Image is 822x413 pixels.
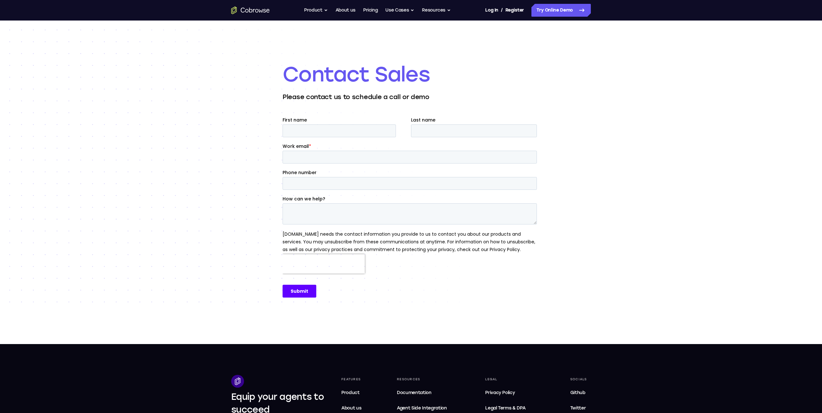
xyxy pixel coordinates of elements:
[385,4,414,17] button: Use Cases
[394,375,458,384] div: Resources
[341,390,360,395] span: Product
[422,4,451,17] button: Resources
[485,390,515,395] span: Privacy Policy
[570,390,585,395] span: Github
[501,6,503,14] span: /
[531,4,591,17] a: Try Online Demo
[336,4,355,17] a: About us
[570,405,586,411] span: Twitter
[483,386,542,399] a: Privacy Policy
[483,375,542,384] div: Legal
[485,405,525,411] span: Legal Terms & DPA
[283,117,539,303] iframe: Form 0
[394,386,458,399] a: Documentation
[397,404,455,412] span: Agent Side Integration
[339,375,369,384] div: Features
[304,4,328,17] button: Product
[231,6,270,14] a: Go to the home page
[339,386,369,399] a: Product
[341,405,361,411] span: About us
[363,4,378,17] a: Pricing
[485,4,498,17] a: Log In
[568,386,591,399] a: Github
[283,62,539,87] h1: Contact Sales
[568,375,591,384] div: Socials
[505,4,524,17] a: Register
[397,390,431,395] span: Documentation
[283,92,539,101] p: Please contact us to schedule a call or demo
